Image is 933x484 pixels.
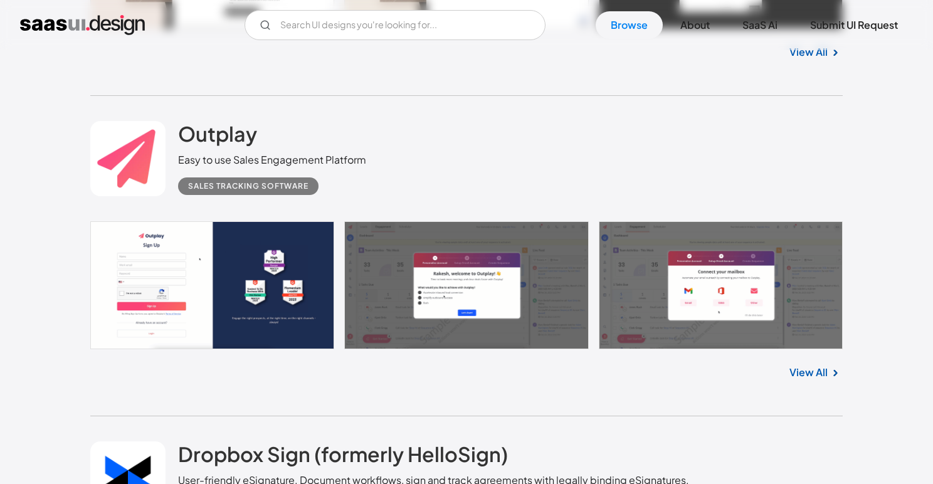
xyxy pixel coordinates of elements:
a: SaaS Ai [727,11,793,39]
a: About [665,11,725,39]
a: View All [789,45,828,60]
form: Email Form [245,10,546,40]
a: Submit UI Request [795,11,913,39]
div: Easy to use Sales Engagement Platform [178,152,366,167]
a: View All [789,365,828,380]
h2: Outplay [178,121,257,146]
a: Dropbox Sign (formerly HelloSign) [178,441,508,473]
div: Sales Tracking Software [188,179,308,194]
input: Search UI designs you're looking for... [245,10,546,40]
a: home [20,15,145,35]
a: Outplay [178,121,257,152]
a: Browse [596,11,663,39]
h2: Dropbox Sign (formerly HelloSign) [178,441,508,466]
